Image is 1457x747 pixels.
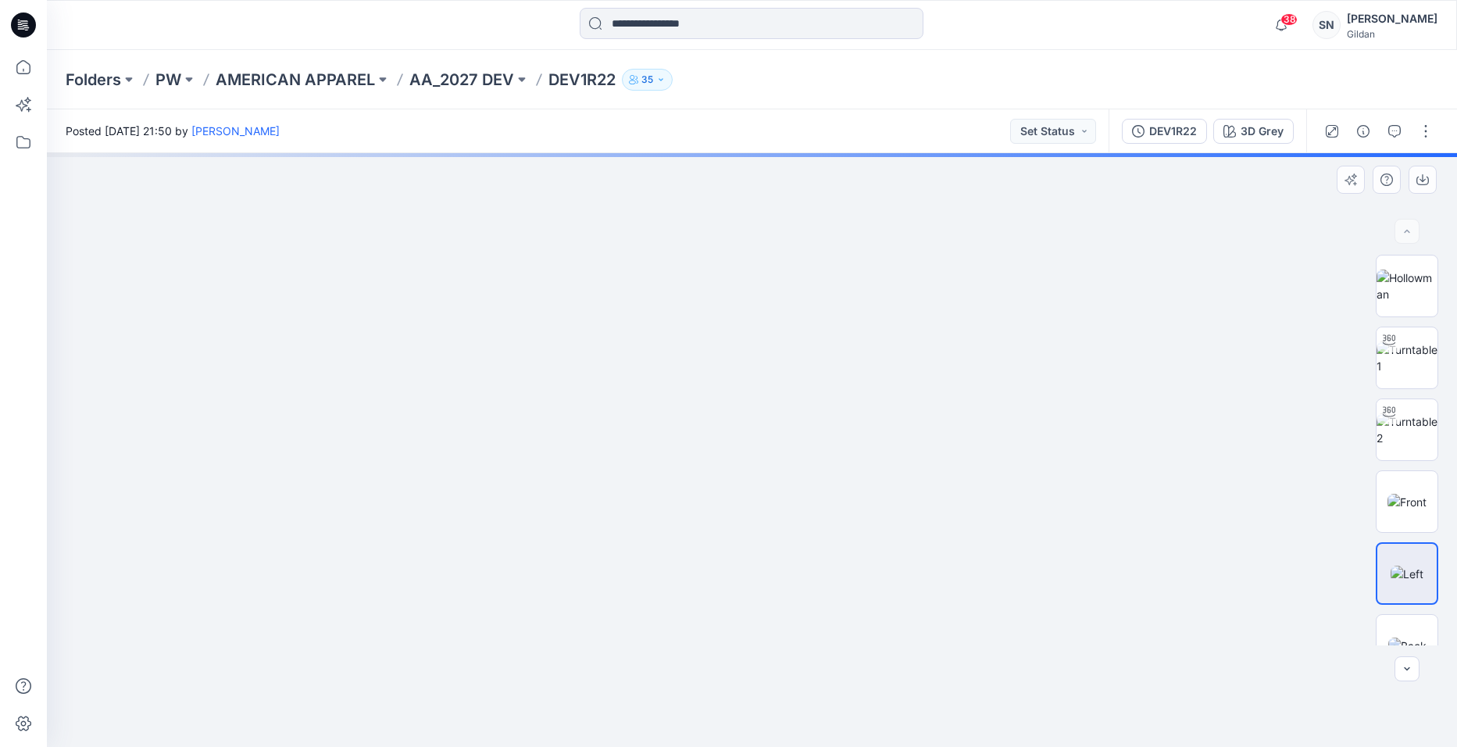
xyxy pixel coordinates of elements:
button: Details [1351,119,1376,144]
img: Turntable 2 [1377,413,1437,446]
button: 35 [622,69,673,91]
button: 3D Grey [1213,119,1294,144]
div: DEV1R22 [1149,123,1197,140]
a: [PERSON_NAME] [191,124,280,138]
div: [PERSON_NAME] [1347,9,1437,28]
a: PW [155,69,181,91]
button: DEV1R22 [1122,119,1207,144]
a: AA_2027 DEV [409,69,514,91]
p: DEV1R22 [548,69,616,91]
p: 35 [641,71,653,88]
img: Turntable 1 [1377,341,1437,374]
span: Posted [DATE] 21:50 by [66,123,280,139]
img: Hollowman [1377,270,1437,302]
div: Gildan [1347,28,1437,40]
img: Front [1387,494,1427,510]
img: Back [1388,638,1427,654]
div: 3D Grey [1241,123,1284,140]
a: Folders [66,69,121,91]
div: SN [1312,11,1341,39]
a: AMERICAN APPAREL [216,69,375,91]
span: 38 [1280,13,1298,26]
img: Left [1391,566,1423,582]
